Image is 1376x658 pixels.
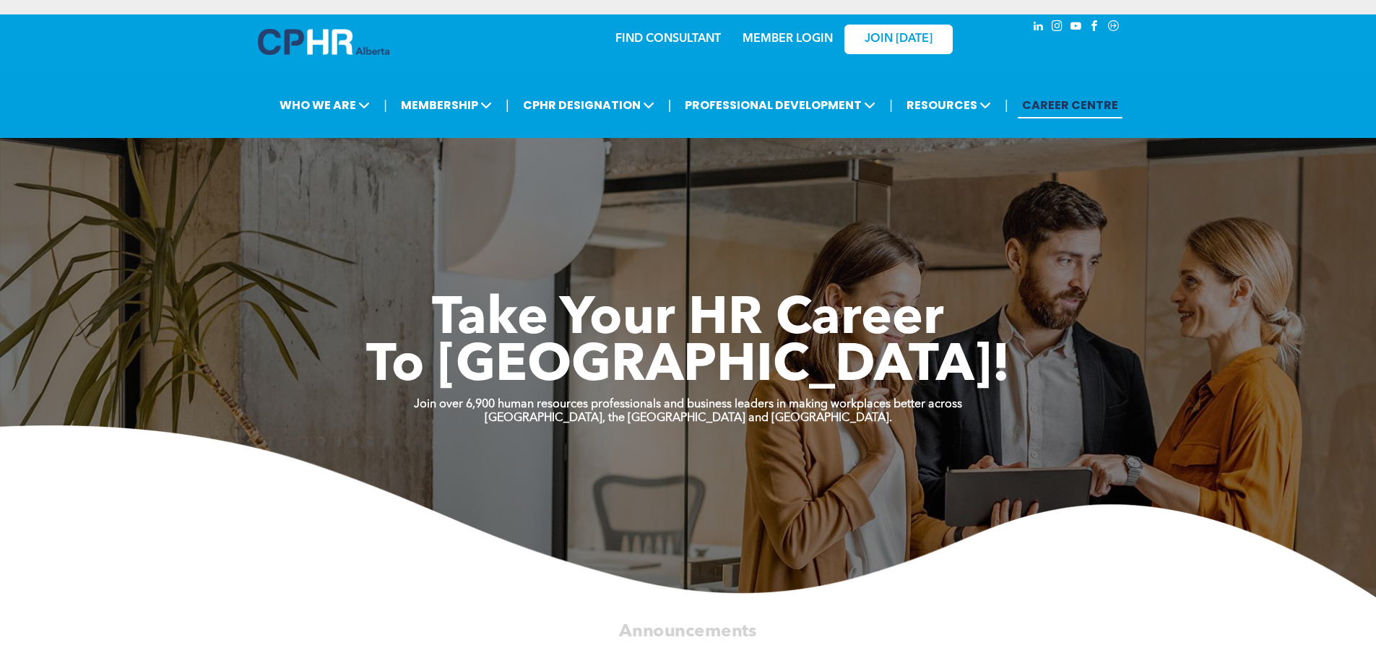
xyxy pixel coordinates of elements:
span: WHO WE ARE [275,92,374,118]
li: | [506,90,509,120]
a: linkedin [1031,18,1047,38]
li: | [889,90,893,120]
img: A blue and white logo for cp alberta [258,29,389,55]
li: | [384,90,387,120]
strong: [GEOGRAPHIC_DATA], the [GEOGRAPHIC_DATA] and [GEOGRAPHIC_DATA]. [485,412,892,424]
span: Take Your HR Career [432,294,944,346]
a: youtube [1068,18,1084,38]
li: | [1005,90,1008,120]
a: JOIN [DATE] [844,25,953,54]
a: CAREER CENTRE [1018,92,1122,118]
a: facebook [1087,18,1103,38]
a: FIND CONSULTANT [615,33,721,45]
strong: Join over 6,900 human resources professionals and business leaders in making workplaces better ac... [414,399,962,410]
a: MEMBER LOGIN [743,33,833,45]
span: CPHR DESIGNATION [519,92,659,118]
span: JOIN [DATE] [865,33,933,46]
span: MEMBERSHIP [397,92,496,118]
span: RESOURCES [902,92,995,118]
span: Announcements [619,623,756,640]
span: To [GEOGRAPHIC_DATA]! [366,341,1011,393]
a: Social network [1106,18,1122,38]
li: | [668,90,672,120]
span: PROFESSIONAL DEVELOPMENT [680,92,880,118]
a: instagram [1050,18,1065,38]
